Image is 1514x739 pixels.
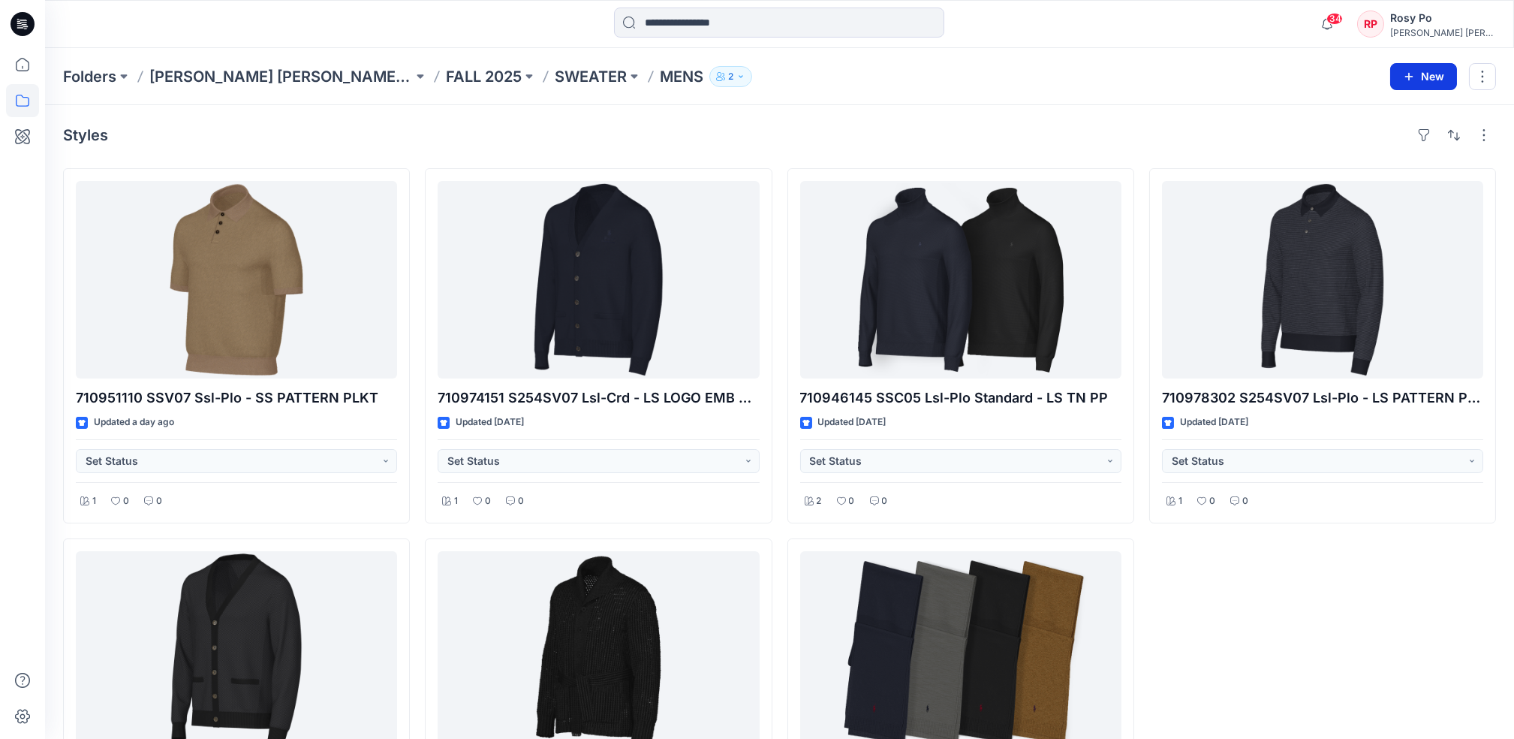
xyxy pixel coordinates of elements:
a: [PERSON_NAME] [PERSON_NAME] I TURKEY Digital Shop [149,66,413,87]
button: 2 [709,66,752,87]
p: Updated a day ago [94,415,174,430]
div: Rosy Po [1390,9,1495,27]
a: SWEATER [555,66,627,87]
a: 710974151 S254SV07 Lsl-Crd - LS LOGO EMB VN CARDIGAN [438,181,759,379]
div: RP [1357,11,1384,38]
a: 710978302 S254SV07 Lsl-Plo - LS PATTERN PLKT [1162,181,1483,379]
p: 1 [1178,493,1182,509]
span: 34 [1326,13,1343,25]
p: 710978302 S254SV07 Lsl-Plo - LS PATTERN PLKT [1162,388,1483,409]
p: 710951110 SSV07 Ssl-Plo - SS PATTERN PLKT [76,388,397,409]
p: 0 [1209,493,1215,509]
a: 710951110 SSV07 Ssl-Plo - SS PATTERN PLKT [76,181,397,379]
p: 0 [518,493,524,509]
p: 2 [817,493,822,509]
p: Updated [DATE] [818,415,886,430]
button: New [1390,63,1457,90]
p: Updated [DATE] [1180,415,1248,430]
p: 710946145 SSC05 Lsl-Plo Standard - LS TN PP [800,388,1121,409]
p: 710974151 S254SV07 Lsl-Crd - LS LOGO EMB VN CARDIGAN [438,388,759,409]
p: MENS [660,66,703,87]
p: 0 [849,493,855,509]
p: 1 [454,493,458,509]
p: 0 [156,493,162,509]
p: 2 [728,68,733,85]
p: Updated [DATE] [456,415,524,430]
a: FALL 2025 [446,66,522,87]
p: 0 [1242,493,1248,509]
a: 710946145 SSC05 Lsl-Plo Standard - LS TN PP [800,181,1121,379]
p: 0 [882,493,888,509]
p: 0 [485,493,491,509]
p: 0 [123,493,129,509]
a: Folders [63,66,116,87]
h4: Styles [63,126,108,144]
div: [PERSON_NAME] [PERSON_NAME] [1390,27,1495,38]
p: 1 [92,493,96,509]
